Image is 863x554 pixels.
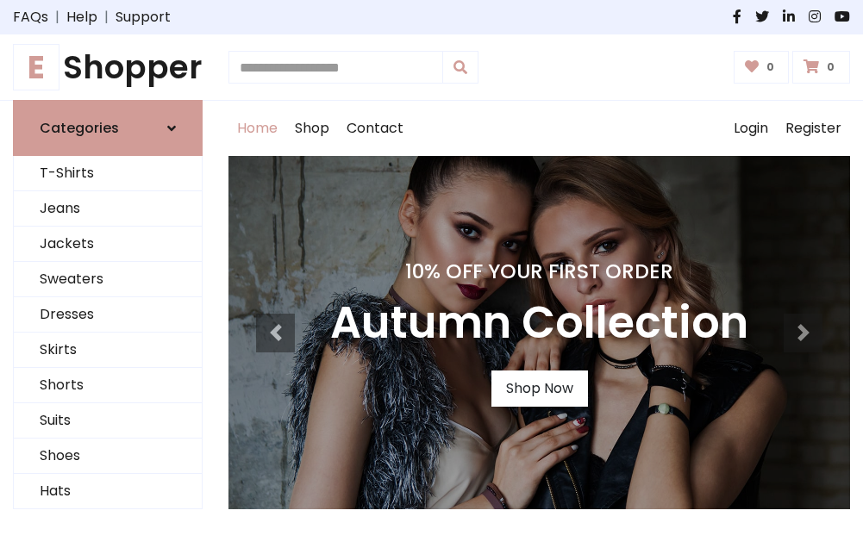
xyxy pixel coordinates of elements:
[13,7,48,28] a: FAQs
[792,51,850,84] a: 0
[14,262,202,297] a: Sweaters
[777,101,850,156] a: Register
[734,51,790,84] a: 0
[762,59,779,75] span: 0
[14,333,202,368] a: Skirts
[14,474,202,509] a: Hats
[14,227,202,262] a: Jackets
[330,297,748,350] h3: Autumn Collection
[48,7,66,28] span: |
[14,156,202,191] a: T-Shirts
[14,368,202,403] a: Shorts
[330,259,748,283] h4: 10% Off Your First Order
[14,403,202,439] a: Suits
[13,48,203,86] h1: Shopper
[13,44,59,90] span: E
[725,101,777,156] a: Login
[40,120,119,136] h6: Categories
[14,297,202,333] a: Dresses
[97,7,116,28] span: |
[13,48,203,86] a: EShopper
[116,7,171,28] a: Support
[491,370,588,407] a: Shop Now
[14,439,202,474] a: Shoes
[228,101,286,156] a: Home
[13,100,203,156] a: Categories
[14,191,202,227] a: Jeans
[286,101,338,156] a: Shop
[338,101,412,156] a: Contact
[66,7,97,28] a: Help
[822,59,839,75] span: 0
